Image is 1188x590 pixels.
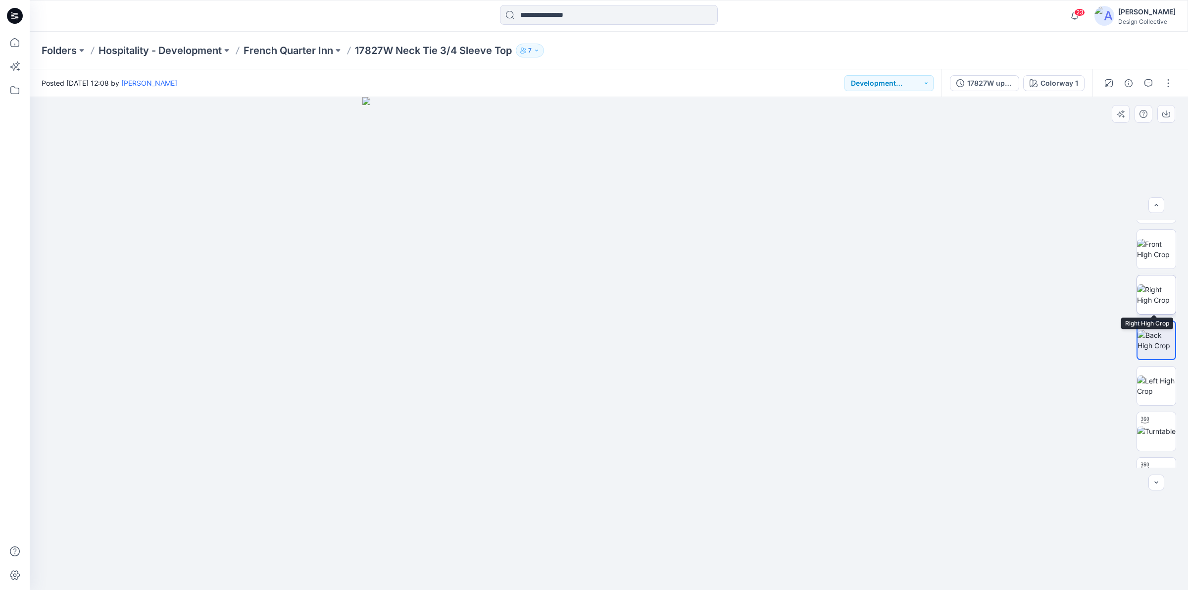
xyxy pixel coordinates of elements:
a: Folders [42,44,77,57]
img: Right High Crop [1137,284,1176,305]
span: Posted [DATE] 12:08 by [42,78,177,88]
span: 23 [1074,8,1085,16]
img: avatar [1094,6,1114,26]
img: Left High Crop [1137,375,1176,396]
button: 17827W upload to stylezone with tie [950,75,1019,91]
div: Design Collective [1118,18,1176,25]
div: Colorway 1 [1040,78,1078,89]
div: [PERSON_NAME] [1118,6,1176,18]
p: 7 [528,45,532,56]
img: Back High Crop [1138,330,1175,351]
a: [PERSON_NAME] [121,79,177,87]
a: French Quarter Inn [244,44,333,57]
img: eyJhbGciOiJIUzI1NiIsImtpZCI6IjAiLCJzbHQiOiJzZXMiLCJ0eXAiOiJKV1QifQ.eyJkYXRhIjp7InR5cGUiOiJzdG9yYW... [362,97,855,590]
img: Turntable [1137,426,1176,436]
img: Turntable Ghost [1137,467,1176,487]
p: 17827W Neck Tie 3/4 Sleeve Top [355,44,512,57]
button: Colorway 1 [1023,75,1085,91]
div: 17827W upload to stylezone with tie [967,78,1013,89]
button: Details [1121,75,1137,91]
button: 7 [516,44,544,57]
img: Front High Crop [1137,239,1176,260]
a: Hospitality - Development [99,44,222,57]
